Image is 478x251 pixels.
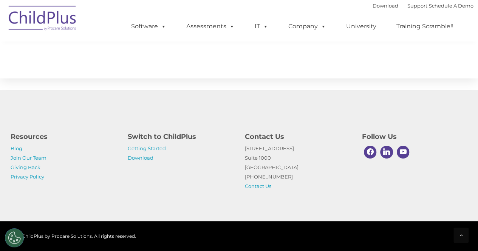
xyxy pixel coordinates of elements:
a: Blog [11,145,22,151]
a: Contact Us [245,183,271,189]
a: University [339,19,384,34]
a: IT [247,19,276,34]
a: Youtube [395,144,411,160]
span: © 2025 ChildPlus by Procare Solutions. All rights reserved. [5,233,136,239]
a: Assessments [179,19,242,34]
a: Facebook [362,144,379,160]
span: Last name [105,50,128,55]
a: Support [407,3,427,9]
a: Linkedin [378,144,395,160]
a: Schedule A Demo [429,3,473,9]
h4: Switch to ChildPlus [128,131,234,142]
a: Software [124,19,174,34]
a: Giving Back [11,164,40,170]
a: Privacy Policy [11,174,44,180]
button: Cookies Settings [5,228,24,247]
h4: Resources [11,131,116,142]
p: [STREET_ADDRESS] Suite 1000 [GEOGRAPHIC_DATA] [PHONE_NUMBER] [245,144,351,191]
a: Company [281,19,334,34]
h4: Contact Us [245,131,351,142]
a: Training Scramble!! [389,19,461,34]
span: Phone number [105,81,137,86]
font: | [373,3,473,9]
a: Download [128,155,153,161]
a: Download [373,3,398,9]
a: Getting Started [128,145,166,151]
img: ChildPlus by Procare Solutions [5,0,80,38]
a: Join Our Team [11,155,46,161]
h4: Follow Us [362,131,468,142]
